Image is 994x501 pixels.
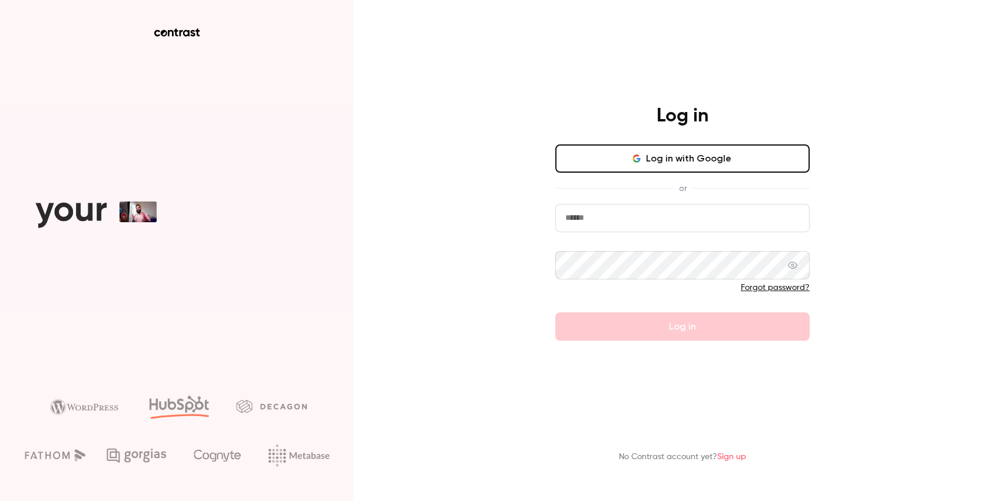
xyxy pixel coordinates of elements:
img: decagon [236,400,307,413]
span: or [673,182,693,195]
a: Sign up [717,453,746,461]
a: Forgot password? [741,284,810,292]
button: Log in with Google [555,144,810,173]
p: No Contrast account yet? [619,451,746,463]
h4: Log in [657,104,708,128]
